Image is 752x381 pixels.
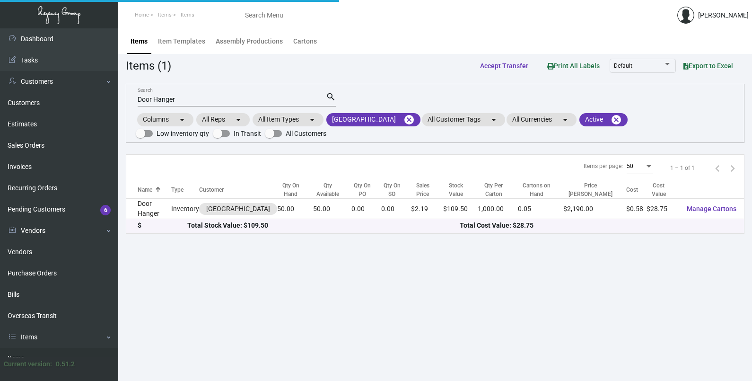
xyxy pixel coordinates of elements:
div: Price [PERSON_NAME] [563,181,618,198]
td: $2,190.00 [563,199,626,219]
div: Qty On PO [351,181,373,198]
mat-icon: arrow_drop_down [233,114,244,125]
div: Cost [626,186,638,194]
td: $0.58 [626,199,647,219]
span: Print All Labels [547,62,600,70]
mat-select: Items per page: [627,163,653,170]
td: Inventory [171,199,199,219]
mat-chip: All Currencies [507,113,577,126]
div: Type [171,186,184,194]
mat-chip: [GEOGRAPHIC_DATA] [326,113,420,126]
span: All Customers [286,128,326,139]
div: Sales Price [411,181,443,198]
th: Customer [199,181,277,199]
td: $109.50 [443,199,478,219]
mat-icon: cancel [403,114,415,125]
div: Cartons [293,36,317,46]
div: Items (1) [126,57,171,74]
mat-icon: arrow_drop_down [488,114,499,125]
button: Export to Excel [676,57,741,74]
mat-chip: All Reps [196,113,250,126]
span: Items [158,12,172,18]
mat-icon: cancel [611,114,622,125]
mat-icon: search [326,91,336,103]
span: Home [135,12,149,18]
td: 0.05 [518,199,563,219]
mat-chip: Active [579,113,628,126]
div: Stock Value [443,181,469,198]
div: 1 – 1 of 1 [670,164,695,172]
span: Manage Cartons [687,205,736,213]
div: Name [138,186,171,194]
span: Accept Transfer [480,62,528,70]
div: Type [171,186,199,194]
div: Cost Value [647,181,671,198]
div: Qty Available [313,181,343,198]
img: admin@bootstrapmaster.com [677,7,694,24]
td: 0.00 [381,199,411,219]
div: Sales Price [411,181,435,198]
span: Default [614,62,632,69]
div: Items per page: [584,162,623,170]
div: Qty On Hand [277,181,305,198]
div: Cartons on Hand [518,181,555,198]
div: Qty Available [313,181,351,198]
mat-icon: arrow_drop_down [560,114,571,125]
button: Previous page [710,160,725,176]
div: Qty On PO [351,181,381,198]
div: Price [PERSON_NAME] [563,181,626,198]
mat-chip: All Customer Tags [422,113,505,126]
div: Assembly Productions [216,36,283,46]
div: Total Cost Value: $28.75 [460,221,733,230]
div: Name [138,186,152,194]
div: Qty Per Carton [478,181,518,198]
td: 50.00 [277,199,313,219]
span: In Transit [234,128,261,139]
td: 50.00 [313,199,351,219]
td: 1,000.00 [478,199,518,219]
div: 0.51.2 [56,359,75,369]
td: 0.00 [351,199,381,219]
div: Stock Value [443,181,478,198]
button: Accept Transfer [472,57,536,74]
div: Qty On SO [381,181,411,198]
div: Current version: [4,359,52,369]
button: Print All Labels [540,57,607,74]
mat-chip: Columns [137,113,193,126]
td: Door Hanger [126,199,171,219]
div: Items [131,36,148,46]
div: $ [138,221,187,230]
div: Cost [626,186,647,194]
div: [PERSON_NAME] [698,10,749,20]
div: Qty Per Carton [478,181,509,198]
button: Next page [725,160,740,176]
mat-chip: All Item Types [253,113,324,126]
span: Items [181,12,194,18]
span: 50 [627,163,633,169]
div: Cost Value [647,181,679,198]
div: Item Templates [158,36,205,46]
div: [GEOGRAPHIC_DATA] [206,204,270,214]
span: Export to Excel [683,62,733,70]
td: $2.19 [411,199,443,219]
span: Low inventory qty [157,128,209,139]
button: Manage Cartons [679,200,744,217]
td: $28.75 [647,199,679,219]
mat-icon: arrow_drop_down [176,114,188,125]
mat-icon: arrow_drop_down [306,114,318,125]
div: Total Stock Value: $109.50 [187,221,460,230]
div: Qty On Hand [277,181,313,198]
div: Qty On SO [381,181,402,198]
div: Cartons on Hand [518,181,563,198]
